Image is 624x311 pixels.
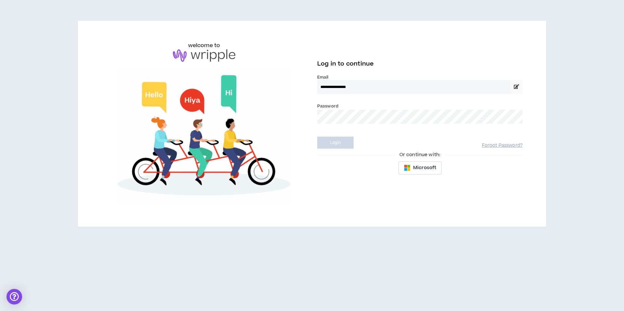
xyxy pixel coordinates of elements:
a: Forgot Password? [482,143,523,149]
label: Email [317,74,523,80]
div: Open Intercom Messenger [6,289,22,305]
button: Login [317,137,354,149]
h6: welcome to [188,42,220,49]
span: Log in to continue [317,60,374,68]
label: Password [317,103,338,109]
span: Or continue with: [395,151,445,158]
img: logo-brand.png [173,49,235,62]
img: Welcome to Wripple [101,68,307,206]
button: Microsoft [398,161,442,174]
span: Microsoft [413,164,436,171]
